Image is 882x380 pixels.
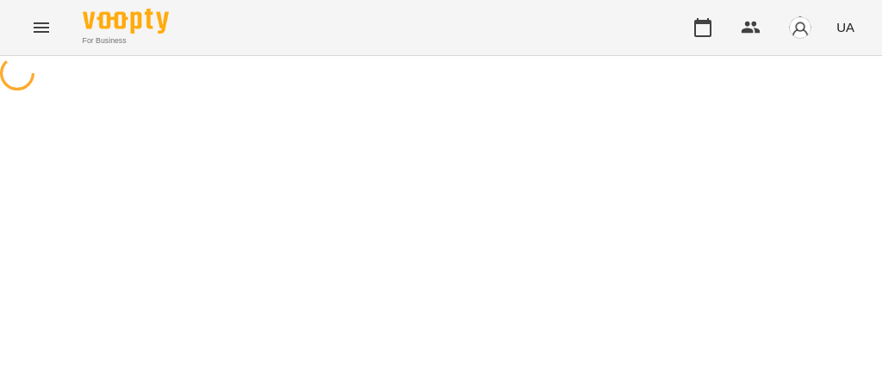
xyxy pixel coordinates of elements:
[83,35,169,47] span: For Business
[21,7,62,48] button: Menu
[829,11,861,43] button: UA
[83,9,169,34] img: Voopty Logo
[788,16,812,40] img: avatar_s.png
[836,18,854,36] span: UA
